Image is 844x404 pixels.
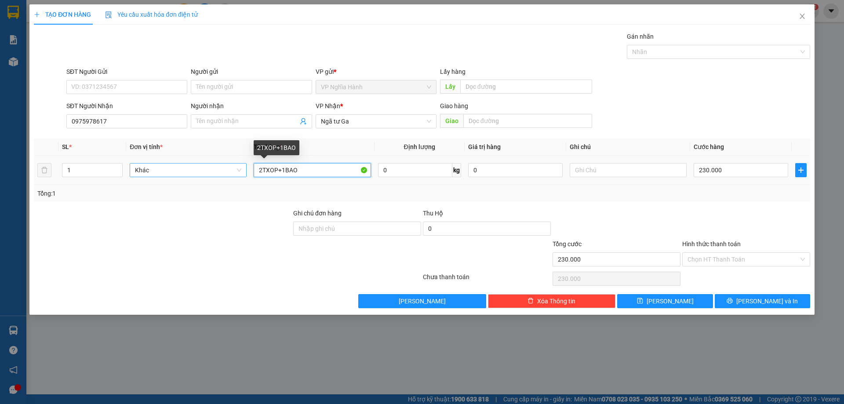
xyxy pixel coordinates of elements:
[440,102,468,109] span: Giao hàng
[62,143,69,150] span: SL
[105,11,112,18] img: icon
[300,118,307,125] span: user-add
[16,51,68,59] span: VP Nghĩa Hành -
[423,210,443,217] span: Thu Hộ
[796,167,806,174] span: plus
[4,62,81,78] span: BX Miền Đông cũ -
[468,143,501,150] span: Giá trị hàng
[440,80,460,94] span: Lấy
[790,4,815,29] button: Close
[37,189,326,198] div: Tổng: 1
[566,138,690,156] th: Ghi chú
[135,164,241,177] span: Khác
[31,5,119,29] strong: CÔNG TY CP BÌNH TÂM
[31,31,127,47] span: 0913 910 487
[460,80,592,94] input: Dọc đường
[4,62,81,78] span: Nhận:
[404,143,435,150] span: Định lượng
[537,296,575,306] span: Xóa Thông tin
[715,294,810,308] button: printer[PERSON_NAME] và In
[358,294,486,308] button: [PERSON_NAME]
[191,101,312,111] div: Người nhận
[422,272,552,288] div: Chưa thanh toán
[570,163,687,177] input: Ghi Chú
[452,163,461,177] span: kg
[316,67,437,76] div: VP gửi
[468,163,563,177] input: 0
[293,222,421,236] input: Ghi chú đơn hàng
[637,298,643,305] span: save
[34,11,40,18] span: plus
[463,114,592,128] input: Dọc đường
[254,140,299,155] div: 2TXOP+1BAO
[4,51,16,59] span: Gửi:
[527,298,534,305] span: delete
[293,210,342,217] label: Ghi chú đơn hàng
[130,143,163,150] span: Đơn vị tính
[31,31,127,47] span: VP Nghĩa Hành ĐT:
[795,163,807,177] button: plus
[316,102,340,109] span: VP Nhận
[37,163,51,177] button: delete
[727,298,733,305] span: printer
[105,11,198,18] span: Yêu cầu xuất hóa đơn điện tử
[682,240,741,247] label: Hình thức thanh toán
[627,33,654,40] label: Gán nhãn
[736,296,798,306] span: [PERSON_NAME] và In
[694,143,724,150] span: Cước hàng
[617,294,713,308] button: save[PERSON_NAME]
[488,294,616,308] button: deleteXóa Thông tin
[399,296,446,306] span: [PERSON_NAME]
[553,240,582,247] span: Tổng cước
[66,101,187,111] div: SĐT Người Nhận
[440,114,463,128] span: Giao
[254,163,371,177] input: VD: Bàn, Ghế
[191,67,312,76] div: Người gửi
[321,115,431,128] span: Ngã tư Ga
[647,296,694,306] span: [PERSON_NAME]
[34,11,91,18] span: TẠO ĐƠN HÀNG
[4,7,30,46] img: logo
[799,13,806,20] span: close
[440,68,466,75] span: Lấy hàng
[321,80,431,94] span: VP Nghĩa Hành
[66,67,187,76] div: SĐT Người Gửi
